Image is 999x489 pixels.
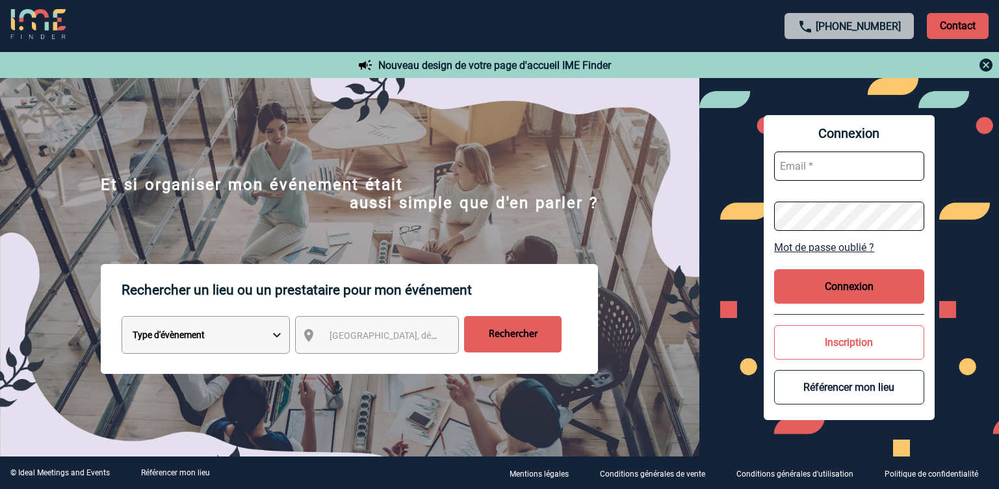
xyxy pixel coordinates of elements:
[774,269,924,304] button: Connexion
[464,316,562,352] input: Rechercher
[774,325,924,360] button: Inscription
[885,469,978,479] p: Politique de confidentialité
[726,467,874,479] a: Conditions générales d'utilisation
[736,469,853,479] p: Conditions générales d'utilisation
[798,19,813,34] img: call-24-px.png
[774,370,924,404] button: Référencer mon lieu
[774,241,924,254] a: Mot de passe oublié ?
[927,13,989,39] p: Contact
[122,264,598,316] p: Rechercher un lieu ou un prestataire pour mon événement
[590,467,726,479] a: Conditions générales de vente
[774,152,924,181] input: Email *
[330,330,510,341] span: [GEOGRAPHIC_DATA], département, région...
[600,469,705,479] p: Conditions générales de vente
[774,126,924,141] span: Connexion
[141,468,210,477] a: Référencer mon lieu
[499,467,590,479] a: Mentions légales
[816,20,901,33] a: [PHONE_NUMBER]
[510,469,569,479] p: Mentions légales
[874,467,999,479] a: Politique de confidentialité
[10,468,110,477] div: © Ideal Meetings and Events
